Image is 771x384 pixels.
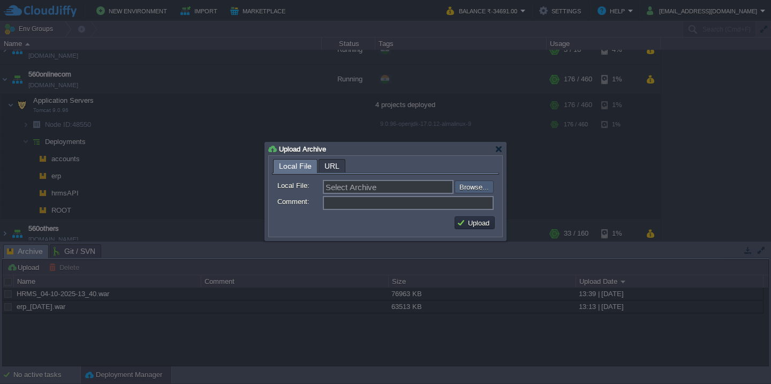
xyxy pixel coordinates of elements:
label: Local File: [277,180,322,191]
span: Upload Archive [279,145,326,153]
span: Local File [279,160,312,173]
span: URL [324,160,339,172]
label: Comment: [277,196,322,207]
button: Upload [457,218,493,228]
